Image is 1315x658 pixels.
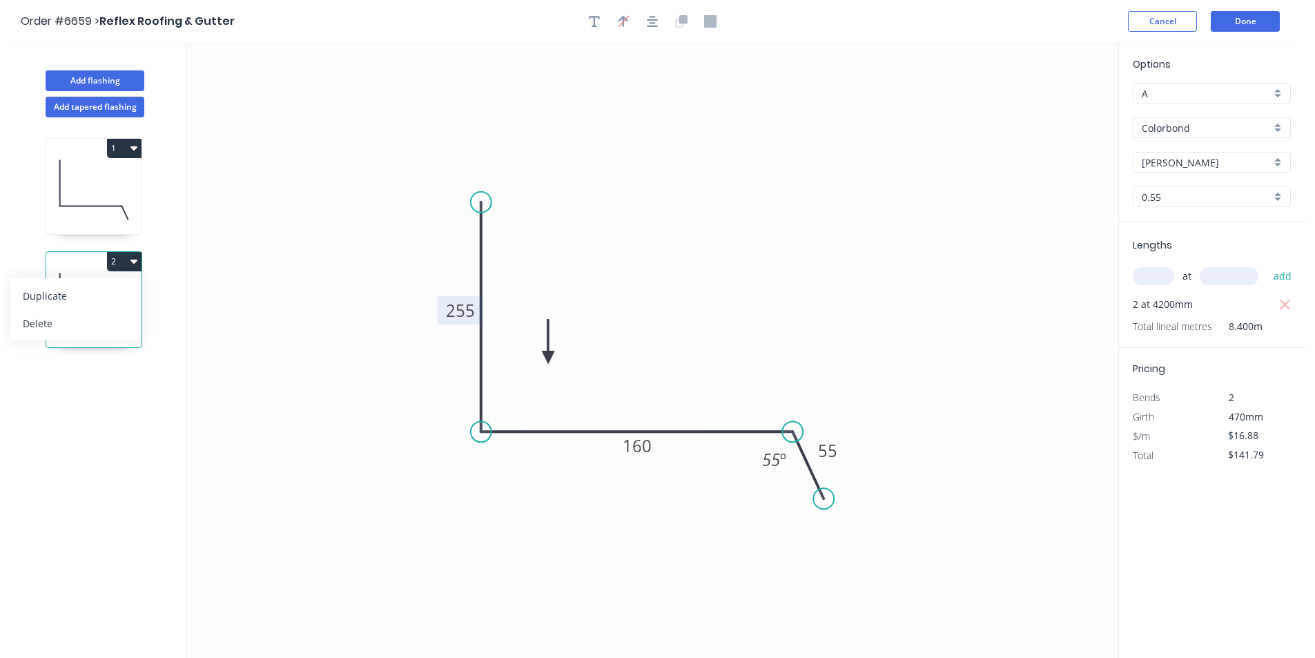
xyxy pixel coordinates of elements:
[99,13,235,29] span: Reflex Roofing & Gutter
[23,286,129,306] div: Duplicate
[1133,410,1154,423] span: Girth
[1128,11,1197,32] button: Cancel
[1142,121,1271,135] input: Material
[107,139,142,158] button: 1
[1133,362,1165,376] span: Pricing
[762,448,780,471] tspan: 55
[1133,429,1150,443] span: $/m
[780,448,786,471] tspan: º
[1267,264,1299,288] button: add
[107,252,142,271] button: 2
[1133,449,1153,462] span: Total
[10,309,142,337] button: Delete
[818,439,837,462] tspan: 55
[1133,391,1160,404] span: Bends
[10,282,142,309] button: Duplicate
[1211,11,1280,32] button: Done
[1133,295,1193,314] span: 2 at 4200mm
[1212,317,1263,336] span: 8.400m
[1229,410,1263,423] span: 470mm
[1133,238,1172,252] span: Lengths
[1182,267,1191,286] span: at
[21,13,99,29] span: Order #6659 >
[46,97,144,117] button: Add tapered flashing
[1142,190,1271,204] input: Thickness
[1133,57,1171,71] span: Options
[1229,391,1234,404] span: 2
[1133,317,1212,336] span: Total lineal metres
[46,70,144,91] button: Add flashing
[1142,86,1271,101] input: Price level
[623,434,652,457] tspan: 160
[23,313,129,333] div: Delete
[1142,155,1271,170] input: Colour
[446,299,475,322] tspan: 255
[186,43,1118,658] svg: 0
